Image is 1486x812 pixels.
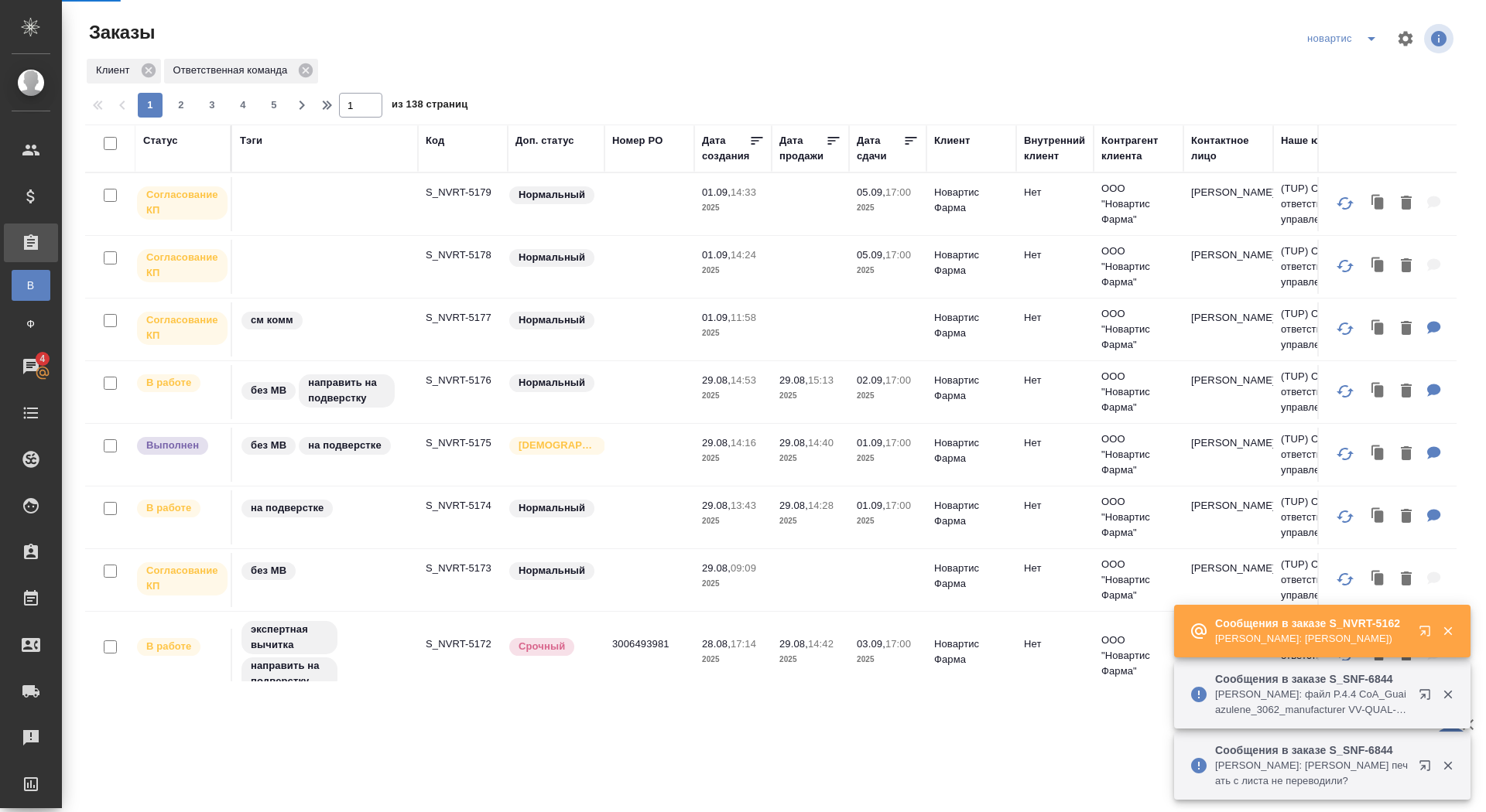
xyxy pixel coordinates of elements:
[1024,133,1086,164] div: Внутренний клиент
[173,63,293,78] p: Ответственная команда
[1281,133,1358,148] div: Наше юр. лицо
[1393,313,1419,345] button: Удалить
[1364,564,1393,595] button: Клонировать
[240,133,262,148] div: Тэги
[1393,501,1419,533] button: Удалить
[731,249,756,261] p: 14:24
[1393,564,1419,595] button: Удалить
[779,133,826,164] div: Дата продажи
[731,638,756,650] p: 17:14
[1364,188,1393,220] button: Клонировать
[779,652,841,667] p: 2025
[1183,553,1273,607] td: [PERSON_NAME]
[1183,490,1273,544] td: [PERSON_NAME]
[702,500,731,511] p: 29.08,
[4,347,58,386] a: 4
[1101,133,1176,164] div: Контрагент клиента
[702,249,731,261] p: 01.09,
[857,249,885,261] p: 05.09,
[262,93,286,118] button: 5
[1101,369,1176,415] p: ООО "Новартис Фарма"
[1101,633,1176,679] p: ООО "Новартис Фарма"
[1273,549,1459,611] td: (TUP) Общество с ограниченной ответственностью «Технологии управления переводом»
[702,200,764,216] p: 2025
[146,563,218,594] p: Согласование КП
[779,374,808,386] p: 29.08,
[1364,501,1393,533] button: Клонировать
[857,133,903,164] div: Дата сдачи
[934,561,1008,592] p: Новартис Фарма
[934,498,1008,529] p: Новартис Фарма
[1215,687,1409,718] p: [PERSON_NAME]: файл P.4.4 CoA_Guaiazulene_3062_manufacturer VV-QUAL-0914136_(кит).docx
[1419,376,1449,408] button: Для КМ: COST – GMP inspection (Novartis Pharma GmbH)
[779,388,841,404] p: 2025
[19,316,43,332] span: Ф
[426,636,500,652] p: S_NVRT-5172
[604,629,694,683] td: 3006493981
[779,437,808,449] p: 29.08,
[1191,133,1265,164] div: Контактное лицо
[426,185,500,200] p: S_NVRT-5179
[508,435,597,456] div: Выставляется автоматически для первых 3 заказов нового контактного лица. Особое внимание
[702,133,749,164] div: Дата создания
[251,312,293,328] p: см комм
[87,59,161,84] div: Клиент
[1393,376,1419,408] button: Удалить
[1409,679,1447,716] button: Открыть в новой вкладке
[934,435,1008,466] p: Новартис Фарма
[1432,759,1464,773] button: Закрыть
[1273,236,1459,298] td: (TUP) Общество с ограниченной ответственностью «Технологии управления переводом»
[1419,438,1449,470] button: Для КМ: for trans Zolgensma RTT 2437 HA req
[808,638,834,650] p: 14:42
[251,622,328,653] p: экспертная вычитка
[508,185,597,206] div: Статус по умолчанию для стандартных заказов
[1393,188,1419,220] button: Удалить
[146,438,199,453] p: Выполнен
[231,97,255,113] span: 4
[1215,758,1409,789] p: [PERSON_NAME]: [PERSON_NAME] печать с листа не переводили?
[146,375,191,391] p: В работе
[1273,299,1459,360] td: (TUP) Общество с ограниченной ответственностью «Технологии управления переводом»
[135,373,223,394] div: Выставляет ПМ после принятия заказа от КМа
[1303,26,1387,51] div: split button
[426,498,500,513] p: S_NVRT-5174
[702,562,731,574] p: 29.08,
[731,437,756,449] p: 14:16
[1327,310,1364,347] button: Обновить
[702,312,731,323] p: 01.09,
[12,309,50,339] a: Ф
[1419,501,1449,533] button: Для КМ: COST – VDSE_2214_Voltaren supp (EAEU CMC)
[308,438,381,453] p: на подверстке
[702,451,764,466] p: 2025
[96,63,135,78] p: Клиент
[12,270,50,301] a: В
[240,561,410,582] div: без МВ
[779,513,841,529] p: 2025
[1215,671,1409,687] p: Сообщения в заказе S_SNF-6844
[30,351,54,367] span: 4
[1327,185,1364,222] button: Обновить
[426,435,500,451] p: S_NVRT-5175
[702,652,764,667] p: 2025
[308,375,385,406] p: направить на подверстку
[1364,313,1393,345] button: Клонировать
[885,374,911,386] p: 17:00
[135,498,223,519] div: Выставляет ПМ после принятия заказа от КМа
[262,97,286,113] span: 5
[885,437,911,449] p: 17:00
[808,437,834,449] p: 14:40
[519,500,585,516] p: Нормальный
[857,500,885,511] p: 01.09,
[1215,742,1409,758] p: Сообщения в заказе S_SNF-6844
[702,513,764,529] p: 2025
[1327,247,1364,285] button: Обновить
[1273,361,1459,423] td: (TUP) Общество с ограниченной ответственностью «Технологии управления переводом»
[519,438,596,453] p: [DEMOGRAPHIC_DATA]
[146,250,218,281] p: Согласование КП
[857,652,919,667] p: 2025
[702,576,764,592] p: 2025
[240,435,410,456] div: без МВ, на подверстке
[1273,173,1459,235] td: (TUP) Общество с ограниченной ответственностью «Технологии управления переводом»
[146,187,218,218] p: Согласование КП
[426,373,500,388] p: S_NVRT-5176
